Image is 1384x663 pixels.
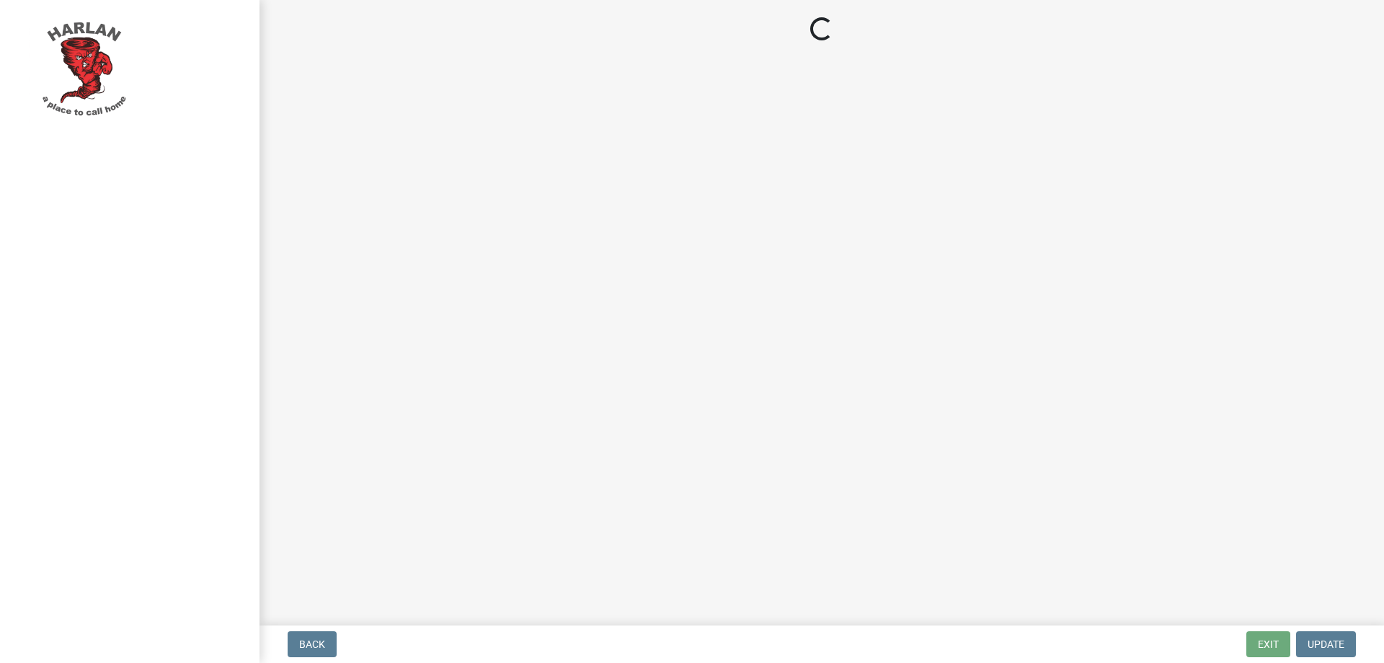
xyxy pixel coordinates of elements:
span: Back [299,638,325,650]
button: Back [288,631,337,657]
span: Update [1308,638,1344,650]
button: Exit [1246,631,1290,657]
button: Update [1296,631,1356,657]
img: City of Harlan, Iowa [29,15,137,123]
